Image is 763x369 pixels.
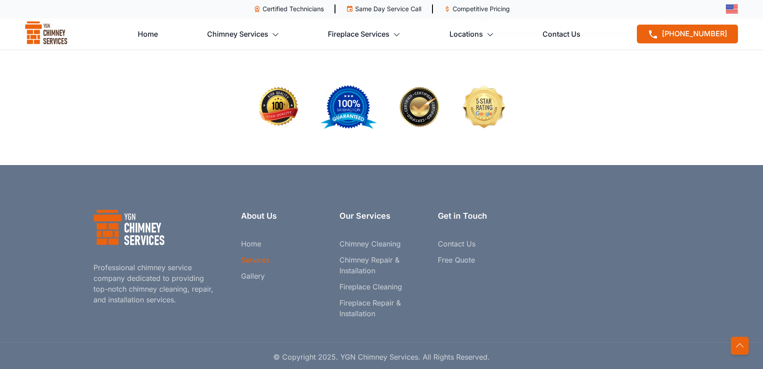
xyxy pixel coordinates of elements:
[93,262,214,305] p: Professional chimney service company dedicated to providing top-notch chimney cleaning, repair, a...
[355,4,421,13] p: Same Day Service Call
[339,297,424,319] a: Fireplace Repair & Installation
[449,25,494,43] a: Locations
[241,210,325,222] h4: About Us
[543,25,581,43] a: Contact Us
[241,238,261,249] a: Home
[207,25,279,43] a: Chimney Services
[339,238,401,249] a: Chimney Cleaning
[241,271,265,281] a: Gallery
[438,210,522,222] h4: Get in Touch
[241,254,270,265] a: Services
[339,281,402,292] a: Fireplace Cleaning
[438,254,475,265] a: Free Quote
[138,25,158,43] a: Home
[462,85,506,129] img: graygrids
[339,210,424,222] h4: Our Services
[320,85,377,129] img: ayroui
[273,352,490,362] p: © Copyright 2025. YGN Chimney Services. All Rights Reserved.
[397,85,442,129] img: uideck
[93,210,165,249] img: logo
[637,25,738,43] a: [PHONE_NUMBER]
[25,21,68,47] img: logo
[257,85,300,129] img: tailgrids
[339,254,424,276] a: Chimney Repair & Installation
[263,4,324,13] p: Certified Technicians
[453,4,510,13] p: Competitive Pricing
[438,238,475,249] a: Contact Us
[328,25,400,43] a: Fireplace Services
[662,29,727,38] span: [PHONE_NUMBER]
